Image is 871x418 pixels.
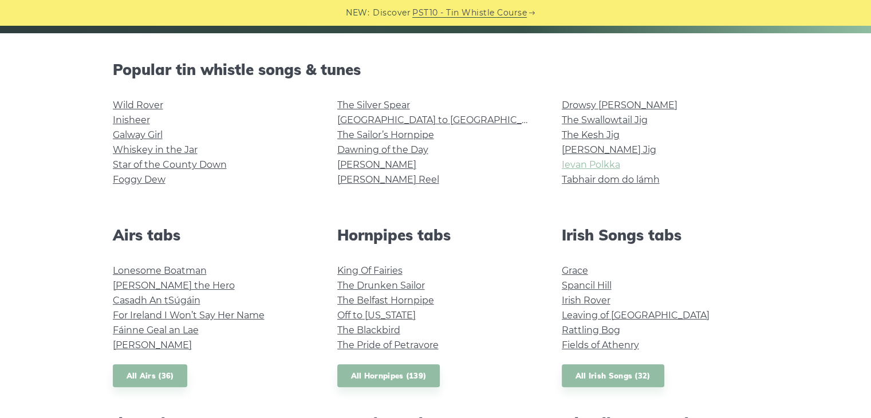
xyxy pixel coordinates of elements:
h2: Airs tabs [113,226,310,244]
a: The Silver Spear [337,100,410,111]
a: [PERSON_NAME] Jig [562,144,656,155]
a: Wild Rover [113,100,163,111]
a: Off to [US_STATE] [337,310,416,321]
a: Dawning of the Day [337,144,428,155]
a: Grace [562,265,588,276]
a: Rattling Bog [562,325,620,336]
a: PST10 - Tin Whistle Course [412,6,527,19]
span: NEW: [346,6,369,19]
a: The Blackbird [337,325,400,336]
a: Foggy Dew [113,174,165,185]
h2: Irish Songs tabs [562,226,759,244]
a: The Swallowtail Jig [562,115,648,125]
a: All Airs (36) [113,364,188,388]
a: Inisheer [113,115,150,125]
a: Casadh An tSúgáin [113,295,200,306]
a: Whiskey in the Jar [113,144,198,155]
span: Discover [373,6,411,19]
a: The Drunken Sailor [337,280,425,291]
a: The Sailor’s Hornpipe [337,129,434,140]
h2: Hornpipes tabs [337,226,534,244]
a: Galway Girl [113,129,163,140]
a: Irish Rover [562,295,610,306]
a: [PERSON_NAME] Reel [337,174,439,185]
a: Drowsy [PERSON_NAME] [562,100,677,111]
a: Fields of Athenry [562,340,639,350]
a: King Of Fairies [337,265,403,276]
a: Fáinne Geal an Lae [113,325,199,336]
a: The Pride of Petravore [337,340,439,350]
a: Tabhair dom do lámh [562,174,660,185]
a: Star of the County Down [113,159,227,170]
a: [PERSON_NAME] [337,159,416,170]
a: All Hornpipes (139) [337,364,440,388]
a: [PERSON_NAME] the Hero [113,280,235,291]
a: All Irish Songs (32) [562,364,664,388]
a: [PERSON_NAME] [113,340,192,350]
a: Spancil Hill [562,280,612,291]
a: Leaving of [GEOGRAPHIC_DATA] [562,310,710,321]
a: [GEOGRAPHIC_DATA] to [GEOGRAPHIC_DATA] [337,115,549,125]
h2: Popular tin whistle songs & tunes [113,61,759,78]
a: The Kesh Jig [562,129,620,140]
a: For Ireland I Won’t Say Her Name [113,310,265,321]
a: Ievan Polkka [562,159,620,170]
a: Lonesome Boatman [113,265,207,276]
a: The Belfast Hornpipe [337,295,434,306]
